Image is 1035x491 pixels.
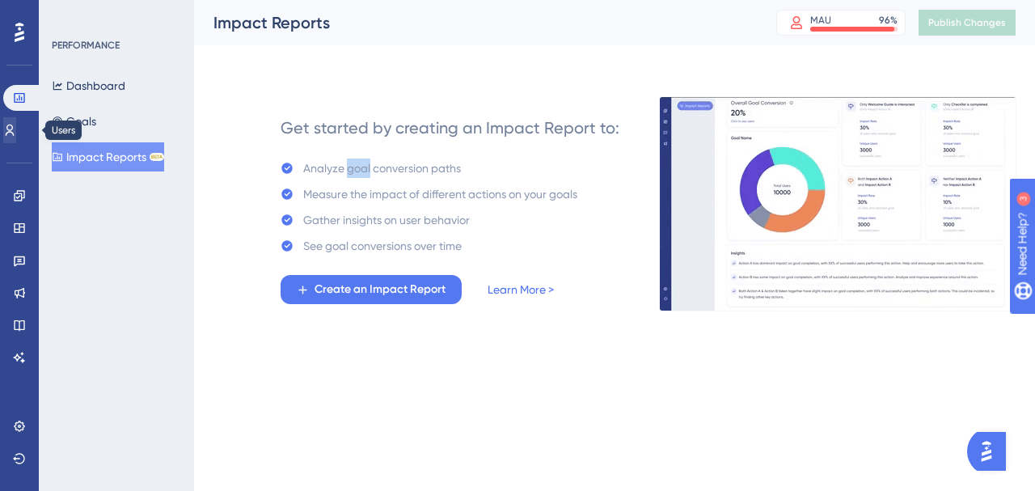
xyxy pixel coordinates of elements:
[150,153,164,161] div: BETA
[52,142,164,171] button: Impact ReportsBETA
[52,107,96,136] button: Goals
[303,210,470,230] div: Gather insights on user behavior
[52,71,125,100] button: Dashboard
[919,10,1016,36] button: Publish Changes
[967,427,1016,476] iframe: UserGuiding AI Assistant Launcher
[315,280,446,299] span: Create an Impact Report
[281,116,619,139] div: Get started by creating an Impact Report to:
[879,14,898,27] div: 96 %
[810,14,831,27] div: MAU
[213,11,736,34] div: Impact Reports
[303,236,462,256] div: See goal conversions over time
[52,39,120,52] div: PERFORMANCE
[112,8,117,21] div: 3
[38,4,101,23] span: Need Help?
[303,184,577,204] div: Measure the impact of different actions on your goals
[488,280,554,299] a: Learn More >
[303,159,461,178] div: Analyze goal conversion paths
[659,96,1016,311] img: e8cc2031152ba83cd32f6b7ecddf0002.gif
[281,275,462,304] button: Create an Impact Report
[928,16,1006,29] span: Publish Changes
